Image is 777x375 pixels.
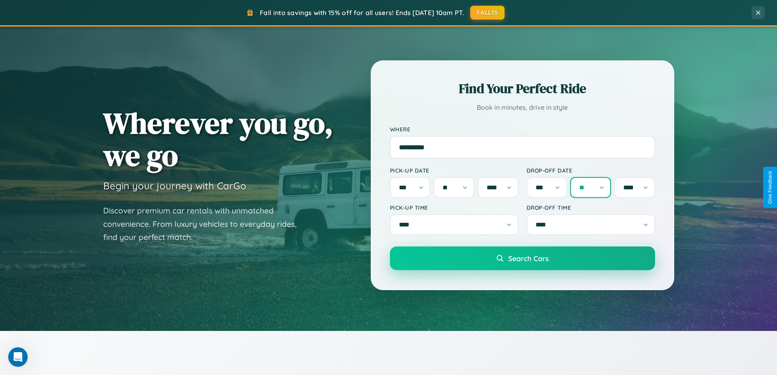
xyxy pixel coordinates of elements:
h3: Begin your journey with CarGo [103,180,246,192]
span: Fall into savings with 15% off for all users! Ends [DATE] 10am PT. [260,9,464,17]
iframe: Intercom live chat [8,347,28,367]
label: Drop-off Date [527,167,655,174]
label: Pick-up Date [390,167,518,174]
label: Where [390,126,655,133]
button: Search Cars [390,246,655,270]
button: FALL15 [470,6,505,20]
label: Pick-up Time [390,204,518,211]
h1: Wherever you go, we go [103,107,333,171]
h2: Find Your Perfect Ride [390,80,655,98]
p: Discover premium car rentals with unmatched convenience. From luxury vehicles to everyday rides, ... [103,204,307,244]
p: Book in minutes, drive in style [390,102,655,113]
span: Search Cars [508,254,549,263]
div: Give Feedback [767,171,773,204]
label: Drop-off Time [527,204,655,211]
